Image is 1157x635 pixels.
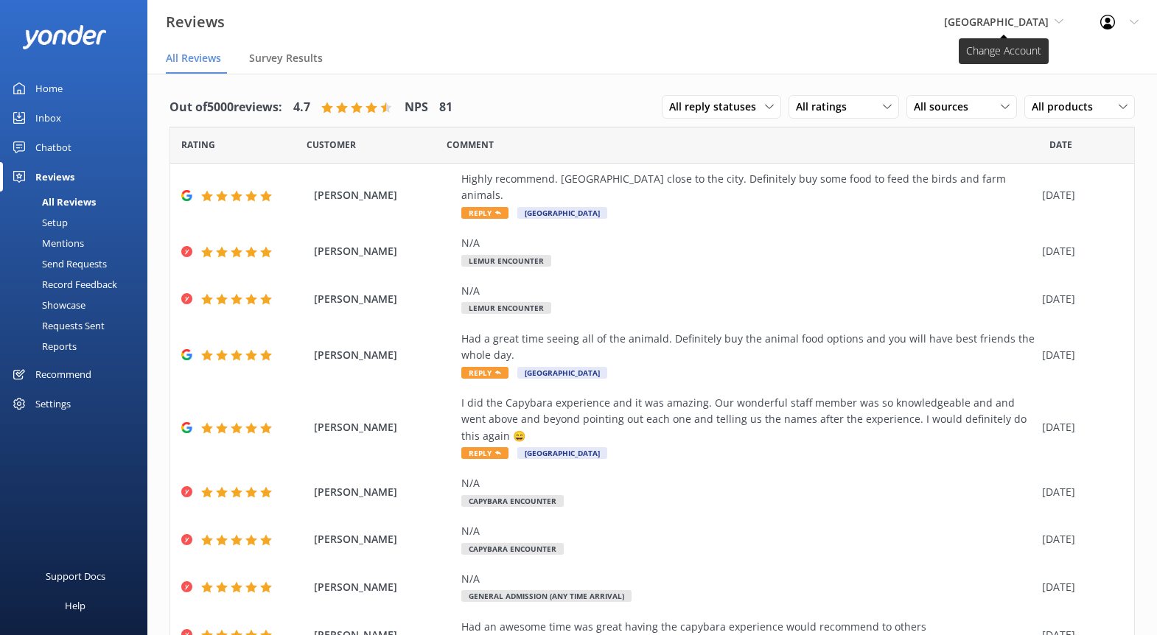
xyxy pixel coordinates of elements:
a: All Reviews [9,192,147,212]
a: Setup [9,212,147,233]
div: Inbox [35,103,61,133]
h4: 4.7 [293,98,310,117]
h4: Out of 5000 reviews: [169,98,282,117]
div: Settings [35,389,71,418]
div: [DATE] [1042,579,1116,595]
div: I did the Capybara experience and it was amazing. Our wonderful staff member was so knowledgeable... [461,395,1035,444]
span: [PERSON_NAME] [314,243,454,259]
span: [GEOGRAPHIC_DATA] [517,447,607,459]
span: All ratings [796,99,856,115]
div: [DATE] [1042,419,1116,435]
div: [DATE] [1042,347,1116,363]
span: All sources [914,99,977,115]
div: Recommend [35,359,91,389]
img: yonder-white-logo.png [22,25,107,49]
div: N/A [461,523,1035,539]
a: Requests Sent [9,315,147,336]
span: [GEOGRAPHIC_DATA] [517,367,607,379]
span: [GEOGRAPHIC_DATA] [517,207,607,219]
div: Send Requests [9,253,107,274]
span: All Reviews [166,51,221,66]
div: [DATE] [1042,484,1116,500]
span: Date [307,138,356,152]
a: Record Feedback [9,274,147,295]
span: Lemur Encounter [461,255,551,267]
h4: 81 [439,98,452,117]
div: Had a great time seeing all of the animald. Definitely buy the animal food options and you will h... [461,331,1035,364]
div: Had an awesome time was great having the capybara experience would recommend to others [461,619,1035,635]
span: Capybara Encounter [461,495,564,507]
span: [PERSON_NAME] [314,347,454,363]
div: All Reviews [9,192,96,212]
span: All products [1032,99,1102,115]
h3: Reviews [166,10,225,34]
span: Lemur Encounter [461,302,551,314]
div: [DATE] [1042,531,1116,547]
div: [DATE] [1042,187,1116,203]
div: Highly recommend. [GEOGRAPHIC_DATA] close to the city. Definitely buy some food to feed the birds... [461,171,1035,204]
span: [GEOGRAPHIC_DATA] [944,15,1049,29]
a: Showcase [9,295,147,315]
a: Reports [9,336,147,357]
span: [PERSON_NAME] [314,531,454,547]
span: [PERSON_NAME] [314,291,454,307]
div: N/A [461,475,1035,491]
div: Showcase [9,295,85,315]
div: [DATE] [1042,243,1116,259]
a: Send Requests [9,253,147,274]
div: Setup [9,212,68,233]
div: Mentions [9,233,84,253]
div: Support Docs [46,561,105,591]
span: Reply [461,367,508,379]
span: Reply [461,447,508,459]
span: Question [447,138,494,152]
span: Date [181,138,215,152]
div: Reviews [35,162,74,192]
div: [DATE] [1042,291,1116,307]
span: General Admission (Any Time Arrival) [461,590,632,602]
span: [PERSON_NAME] [314,419,454,435]
span: [PERSON_NAME] [314,187,454,203]
span: Reply [461,207,508,219]
a: Mentions [9,233,147,253]
div: Help [65,591,85,620]
span: Capybara Encounter [461,543,564,555]
div: N/A [461,235,1035,251]
div: N/A [461,571,1035,587]
span: [PERSON_NAME] [314,484,454,500]
span: Date [1049,138,1072,152]
div: Reports [9,336,77,357]
div: Requests Sent [9,315,105,336]
div: Chatbot [35,133,71,162]
h4: NPS [405,98,428,117]
div: Home [35,74,63,103]
div: Record Feedback [9,274,117,295]
span: All reply statuses [669,99,765,115]
div: N/A [461,283,1035,299]
span: [PERSON_NAME] [314,579,454,595]
span: Survey Results [249,51,323,66]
